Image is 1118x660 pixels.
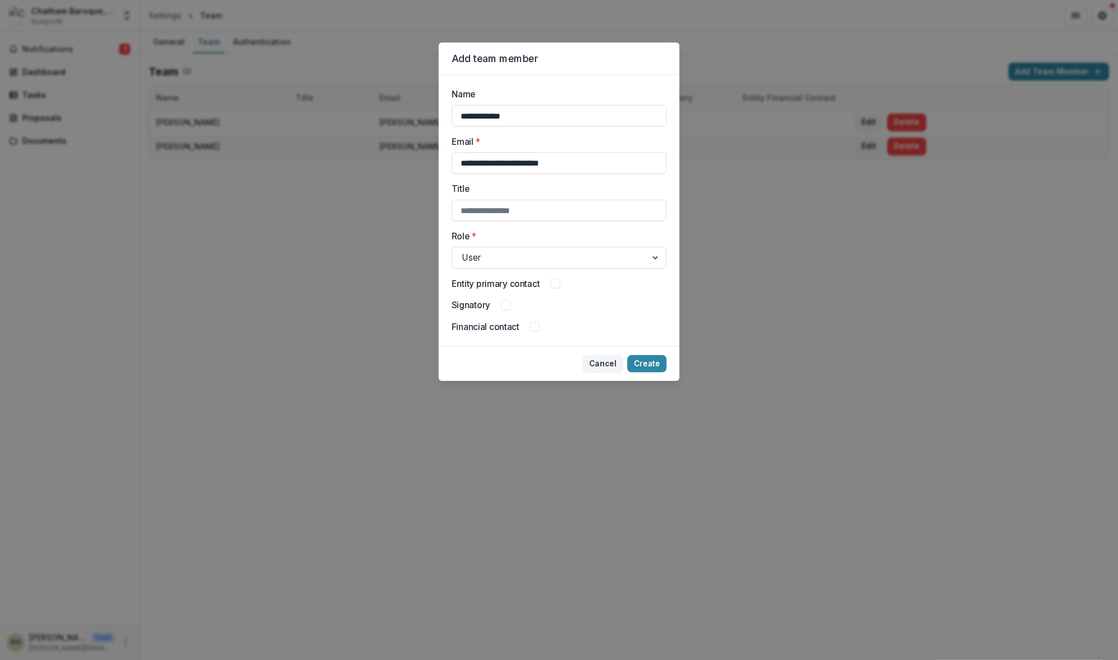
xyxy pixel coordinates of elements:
[452,88,660,101] label: Name
[452,277,540,290] label: Entity primary contact
[452,320,519,333] label: Financial contact
[452,299,490,312] label: Signatory
[452,135,660,148] label: Email
[452,182,660,195] label: Title
[627,355,666,373] button: Create
[582,355,623,373] button: Cancel
[439,43,680,75] header: Add team member
[452,230,660,243] label: Role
